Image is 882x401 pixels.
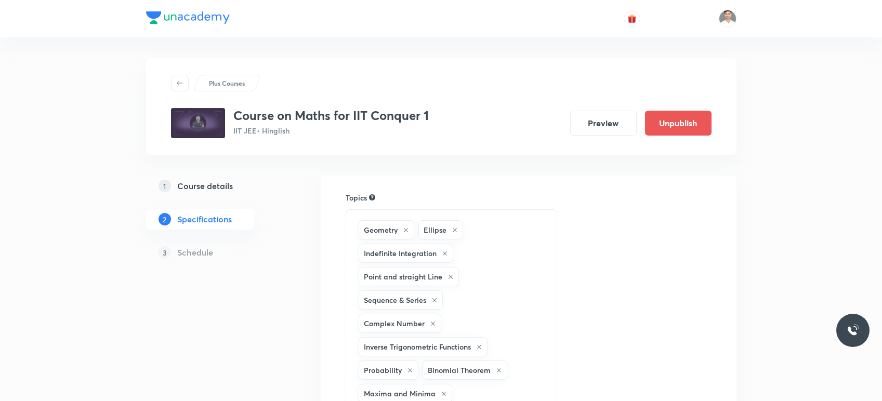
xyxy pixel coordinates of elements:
[627,14,637,23] img: avatar
[171,108,225,138] img: 8333ba375ace46c88f4cb804d5a7fa2e.jpg
[624,10,640,27] button: avatar
[428,365,491,376] h6: Binomial Theorem
[346,192,367,203] h6: Topics
[364,271,442,282] h6: Point and straight Line
[159,213,171,225] p: 2
[424,224,446,235] h6: Ellipse
[364,224,398,235] h6: Geometry
[209,78,245,88] p: Plus Courses
[233,125,429,136] p: IIT JEE • Hinglish
[364,365,402,376] h6: Probability
[719,10,736,28] img: Mant Lal
[364,388,436,399] h6: Maxima and Minima
[159,246,171,259] p: 3
[177,246,213,259] h5: Schedule
[645,111,712,136] button: Unpublish
[364,295,426,305] h6: Sequence & Series
[364,341,471,352] h6: Inverse Trigonometric Functions
[364,318,425,329] h6: Complex Number
[847,324,859,337] img: ttu
[177,213,232,225] h5: Specifications
[159,180,171,192] p: 1
[146,11,230,24] img: Company Logo
[177,180,233,192] h5: Course details
[570,111,637,136] button: Preview
[146,11,230,26] a: Company Logo
[364,248,437,259] h6: Indefinite Integration
[369,193,375,202] div: Search for topics
[146,176,287,196] a: 1Course details
[233,108,429,123] h3: Course on Maths for IIT Conquer 1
